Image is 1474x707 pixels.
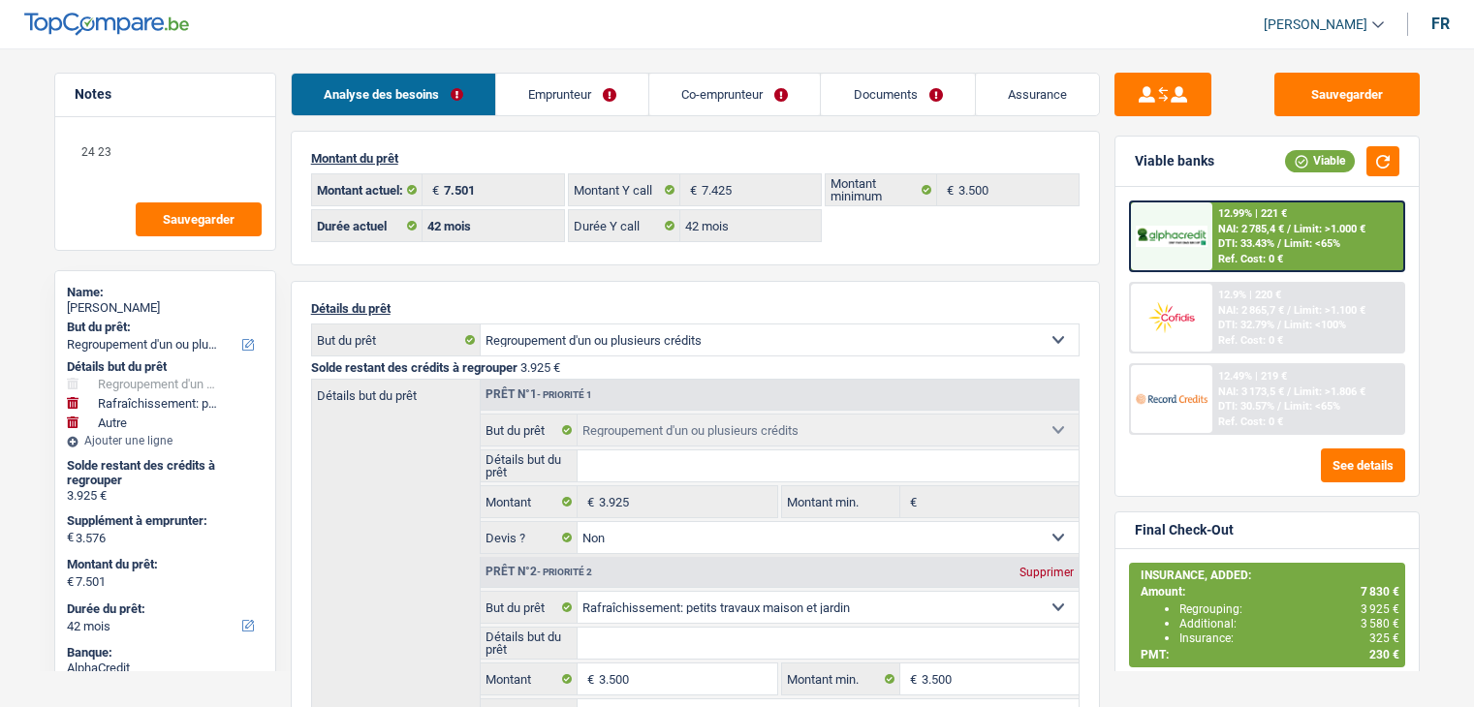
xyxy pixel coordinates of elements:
[481,388,597,401] div: Prêt n°1
[1015,567,1079,578] div: Supprimer
[1287,385,1291,398] span: /
[1274,73,1420,116] button: Sauvegarder
[1294,304,1365,317] span: Limit: >1.100 €
[782,486,900,517] label: Montant min.
[1369,648,1399,661] span: 230 €
[481,450,579,481] label: Détails but du prêt
[1218,223,1284,235] span: NAI: 2 785,4 €
[311,151,1080,166] p: Montant du prêt
[1136,381,1207,416] img: Record Credits
[67,530,74,545] span: €
[481,628,579,659] label: Détails but du prêt
[292,74,495,115] a: Analyse des besoins
[75,86,256,103] h5: Notes
[67,574,74,590] span: €
[67,359,264,375] div: Détails but du prêt
[537,567,592,577] span: - Priorité 2
[1284,400,1340,413] span: Limit: <65%
[1218,253,1283,265] div: Ref. Cost: 0 €
[481,592,579,623] label: But du prêt
[1264,16,1367,33] span: [PERSON_NAME]
[1218,289,1281,301] div: 12.9% | 220 €
[569,210,680,241] label: Durée Y call
[481,663,579,694] label: Montant
[900,663,922,694] span: €
[67,488,264,504] div: 3.925 €
[1284,319,1346,331] span: Limit: <100%
[481,566,597,578] div: Prêt n°2
[67,557,260,572] label: Montant du prêt:
[578,486,599,517] span: €
[937,174,958,205] span: €
[312,174,423,205] label: Montant actuel:
[481,522,579,553] label: Devis ?
[67,285,264,300] div: Name:
[1287,304,1291,317] span: /
[1179,617,1399,630] div: Additional:
[782,663,900,694] label: Montant min.
[67,661,264,676] div: AlphaCredit
[537,389,592,400] span: - Priorité 1
[24,13,189,36] img: TopCompare Logo
[1218,400,1274,413] span: DTI: 30.57%
[312,380,480,402] label: Détails but du prêt
[311,360,517,375] span: Solde restant des crédits à regrouper
[1218,385,1284,398] span: NAI: 3 173,5 €
[1135,153,1214,169] div: Viable banks
[976,74,1099,115] a: Assurance
[481,486,579,517] label: Montant
[423,174,444,205] span: €
[1141,648,1399,661] div: PMT:
[1218,334,1283,347] div: Ref. Cost: 0 €
[312,210,423,241] label: Durée actuel
[1135,522,1234,538] div: Final Check-Out
[481,415,579,446] label: But du prêt
[1277,400,1281,413] span: /
[1294,385,1365,398] span: Limit: >1.806 €
[1141,569,1399,582] div: INSURANCE, ADDED:
[1218,207,1287,220] div: 12.99% | 221 €
[1294,223,1365,235] span: Limit: >1.000 €
[900,486,922,517] span: €
[1285,150,1355,171] div: Viable
[67,513,260,529] label: Supplément à emprunter:
[1136,299,1207,335] img: Cofidis
[1136,226,1207,248] img: AlphaCredit
[1179,602,1399,616] div: Regrouping:
[1218,237,1274,250] span: DTI: 33.43%
[1284,237,1340,250] span: Limit: <65%
[312,324,481,355] label: But du prêt
[649,74,820,115] a: Co-emprunteur
[1277,319,1281,331] span: /
[1218,415,1283,428] div: Ref. Cost: 0 €
[680,174,702,205] span: €
[67,300,264,316] div: [PERSON_NAME]
[1218,319,1274,331] span: DTI: 32.79%
[311,301,1080,316] p: Détails du prêt
[67,645,264,661] div: Banque:
[67,601,260,617] label: Durée du prêt:
[67,320,260,335] label: But du prêt:
[1179,631,1399,645] div: Insurance:
[1361,602,1399,616] span: 3 925 €
[569,174,680,205] label: Montant Y call
[821,74,974,115] a: Documents
[163,213,235,226] span: Sauvegarder
[1141,585,1399,599] div: Amount:
[67,458,264,488] div: Solde restant des crédits à regrouper
[1369,631,1399,645] span: 325 €
[1277,237,1281,250] span: /
[1248,9,1384,41] a: [PERSON_NAME]
[136,202,262,236] button: Sauvegarder
[520,360,560,375] span: 3.925 €
[826,174,937,205] label: Montant minimum
[1218,370,1287,383] div: 12.49% | 219 €
[1321,448,1405,482] button: See details
[1431,15,1450,33] div: fr
[1218,304,1284,317] span: NAI: 2 865,7 €
[1361,617,1399,630] span: 3 580 €
[496,74,648,115] a: Emprunteur
[67,434,264,447] div: Ajouter une ligne
[1361,585,1399,599] span: 7 830 €
[578,663,599,694] span: €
